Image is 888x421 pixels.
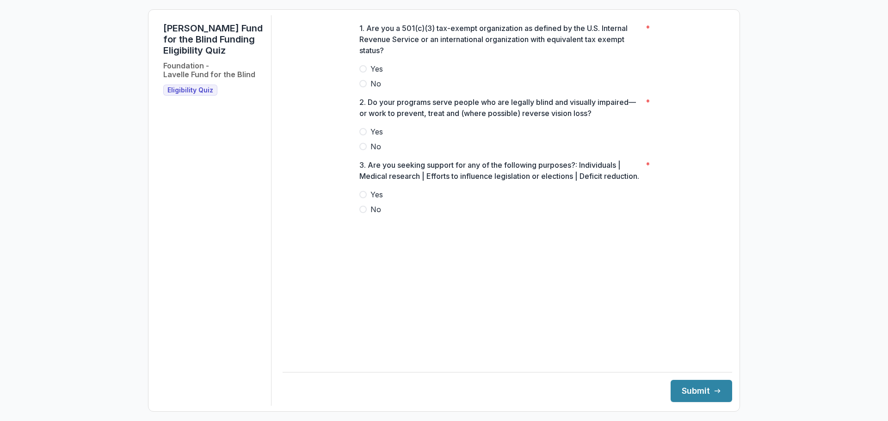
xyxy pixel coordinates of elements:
span: Eligibility Quiz [167,86,213,94]
h2: Foundation - Lavelle Fund for the Blind [163,61,255,79]
span: No [370,78,381,89]
span: Yes [370,126,383,137]
p: 1. Are you a 501(c)(3) tax-exempt organization as defined by the U.S. Internal Revenue Service or... [359,23,642,56]
span: No [370,141,381,152]
span: Yes [370,63,383,74]
span: No [370,204,381,215]
p: 3. Are you seeking support for any of the following purposes?: Individuals | Medical research | E... [359,159,642,182]
span: Yes [370,189,383,200]
p: 2. Do your programs serve people who are legally blind and visually impaired—or work to prevent, ... [359,97,642,119]
button: Submit [671,380,732,402]
h1: [PERSON_NAME] Fund for the Blind Funding Eligibility Quiz [163,23,264,56]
